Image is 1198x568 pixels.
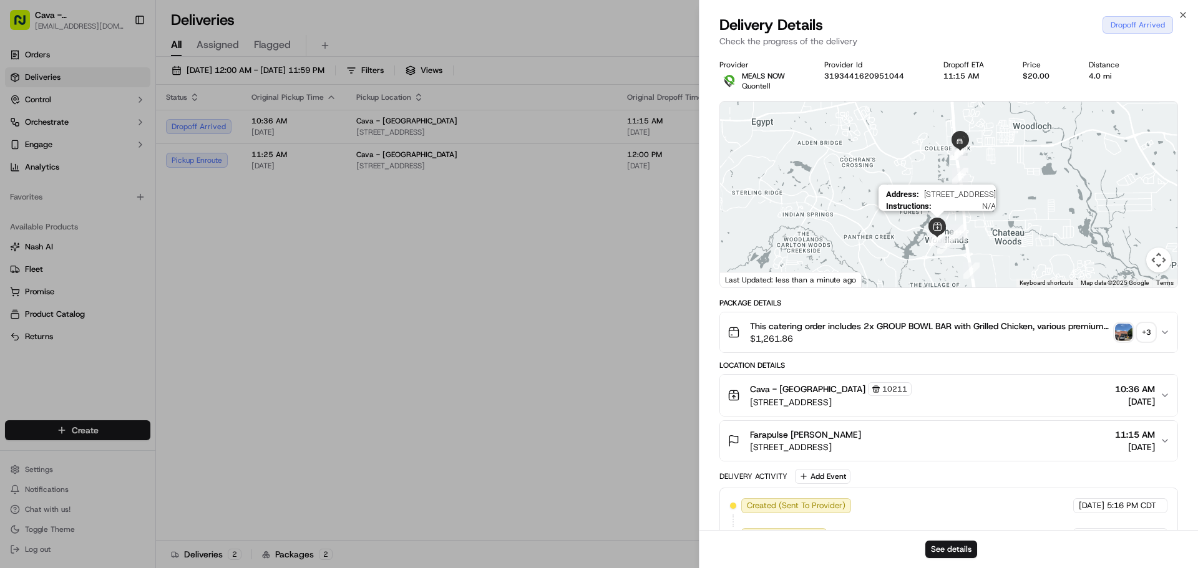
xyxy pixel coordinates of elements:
[1023,60,1069,70] div: Price
[742,81,771,91] span: Quontell
[1115,324,1132,341] img: photo_proof_of_pickup image
[720,272,862,287] div: Last Updated: less than a minute ago
[105,193,110,203] span: •
[723,271,764,287] img: Google
[12,280,22,290] div: 📗
[12,162,84,172] div: Past conversations
[1115,441,1155,453] span: [DATE]
[12,50,227,70] p: Welcome 👋
[924,190,996,199] span: [STREET_ADDRESS]
[12,119,35,142] img: 1736555255976-a54dd68f-1ca7-489b-9aae-adbdc363a1c4
[720,312,1177,352] button: This catering order includes 2x GROUP BOWL BAR with Grilled Chicken, various premium sides, dress...
[12,215,32,235] img: Regen Pajulas
[26,119,49,142] img: 1724597045416-56b7ee45-8013-43a0-a6f9-03cb97ddad50
[750,441,861,453] span: [STREET_ADDRESS]
[1089,60,1139,70] div: Distance
[1107,500,1156,511] span: 5:16 PM CDT
[39,227,91,237] span: Regen Pajulas
[945,219,972,246] div: 11
[1115,428,1155,441] span: 11:15 AM
[25,194,35,204] img: 1736555255976-a54dd68f-1ca7-489b-9aae-adbdc363a1c4
[886,190,919,199] span: Address :
[958,258,985,284] div: 7
[1089,71,1139,81] div: 4.0 mi
[719,360,1178,370] div: Location Details
[1137,324,1155,341] div: + 3
[750,332,1110,345] span: $1,261.86
[750,396,912,408] span: [STREET_ADDRESS]
[212,123,227,138] button: Start new chat
[1115,383,1155,395] span: 10:36 AM
[932,233,958,259] div: 8
[7,274,100,296] a: 📗Knowledge Base
[124,309,151,319] span: Pylon
[943,71,1003,81] div: 11:15 AM
[12,12,37,37] img: Nash
[947,163,973,189] div: 12
[720,421,1177,461] button: Farapulse [PERSON_NAME][STREET_ADDRESS]11:15 AM[DATE]
[750,428,861,441] span: Farapulse [PERSON_NAME]
[824,71,904,81] button: 3193441620951044
[1156,279,1174,286] a: Terms (opens in new tab)
[719,35,1178,47] p: Check the progress of the delivery
[25,228,35,238] img: 1736555255976-a54dd68f-1ca7-489b-9aae-adbdc363a1c4
[88,309,151,319] a: Powered byPylon
[719,60,804,70] div: Provider
[747,500,845,511] span: Created (Sent To Provider)
[39,193,103,203] span: Klarizel Pensader
[795,469,850,484] button: Add Event
[112,193,138,203] span: [DATE]
[105,280,115,290] div: 💻
[94,227,98,237] span: •
[25,279,95,291] span: Knowledge Base
[100,274,205,296] a: 💻API Documentation
[118,279,200,291] span: API Documentation
[1020,279,1073,287] button: Keyboard shortcuts
[193,160,227,175] button: See all
[943,60,1003,70] div: Dropoff ETA
[100,227,126,237] span: [DATE]
[742,71,785,81] p: MEALS NOW
[750,320,1110,332] span: This catering order includes 2x GROUP BOWL BAR with Grilled Chicken, various premium sides, dress...
[56,132,172,142] div: We're available if you need us!
[723,271,764,287] a: Open this area in Google Maps (opens a new window)
[1146,248,1171,272] button: Map camera controls
[720,375,1177,416] button: Cava - [GEOGRAPHIC_DATA]10211[STREET_ADDRESS]10:36 AM[DATE]
[719,298,1178,308] div: Package Details
[56,119,205,132] div: Start new chat
[1115,395,1155,408] span: [DATE]
[750,383,865,395] span: Cava - [GEOGRAPHIC_DATA]
[925,541,977,558] button: See details
[12,181,32,201] img: Klarizel Pensader
[824,60,923,70] div: Provider Id
[1079,500,1104,511] span: [DATE]
[32,80,225,94] input: Got a question? Start typing here...
[882,384,907,394] span: 10211
[719,71,739,91] img: melas_now_logo.png
[1023,71,1069,81] div: $20.00
[886,201,932,211] span: Instructions :
[1115,324,1155,341] button: photo_proof_of_pickup image+3
[1081,279,1149,286] span: Map data ©2025 Google
[719,15,823,35] span: Delivery Details
[719,471,787,481] div: Delivery Activity
[937,201,996,211] span: N/A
